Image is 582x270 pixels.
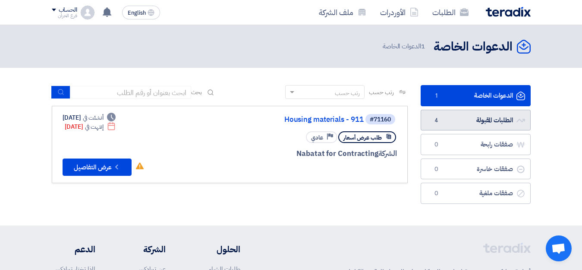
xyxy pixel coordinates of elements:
span: رتب حسب [369,88,393,97]
li: الحلول [192,243,240,256]
span: 0 [431,165,442,174]
img: profile_test.png [81,6,94,19]
div: [DATE] [65,122,116,131]
span: English [128,10,146,16]
span: 4 [431,116,442,125]
div: فرع الخزان [52,13,77,18]
div: رتب حسب [335,89,360,98]
a: صفقات خاسرة0 [421,159,531,180]
span: الشركة [378,148,397,159]
a: Housing materials - 911 [191,116,364,124]
div: #71160 [370,117,391,123]
span: عادي [311,133,323,142]
span: بحث [191,88,202,97]
div: Open chat [546,235,572,261]
button: عرض التفاصيل [63,159,132,176]
span: 0 [431,189,442,198]
span: إنتهت في [85,122,104,131]
span: 1 [421,41,425,51]
a: الدعوات الخاصة1 [421,85,531,106]
li: الشركة [121,243,166,256]
div: [DATE] [63,113,116,122]
div: الحساب [59,6,77,14]
button: English [122,6,160,19]
a: الطلبات المقبولة4 [421,110,531,131]
a: صفقات رابحة0 [421,134,531,155]
a: ملف الشركة [312,2,373,22]
input: ابحث بعنوان أو رقم الطلب [70,86,191,99]
div: Nabatat for Contracting [189,148,397,159]
h2: الدعوات الخاصة [434,38,513,55]
a: الأوردرات [373,2,425,22]
span: 0 [431,140,442,149]
span: طلب عرض أسعار [343,133,382,142]
a: الطلبات [425,2,475,22]
span: 1 [431,92,442,100]
span: أنشئت في [83,113,104,122]
span: الدعوات الخاصة [383,41,427,51]
a: صفقات ملغية0 [421,183,531,204]
li: الدعم [52,243,95,256]
img: Teradix logo [486,7,531,17]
